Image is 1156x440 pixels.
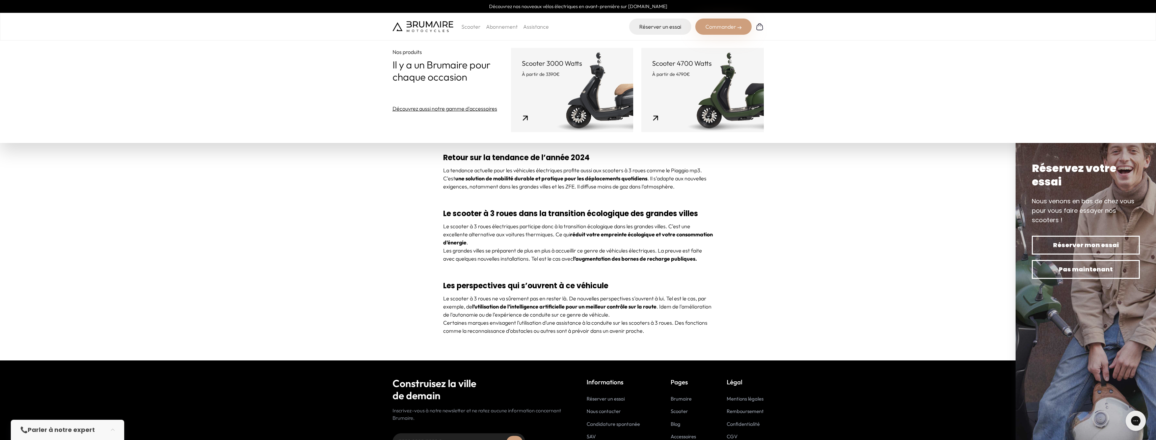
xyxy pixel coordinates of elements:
strong: Les perspectives qui s’ouvrent à ce véhicule [443,281,608,291]
p: Le scooter à 3 roues ne va sûrement pas en rester là. De nouvelles perspectives s’ouvrent à lui. ... [443,294,713,319]
p: Nos produits [393,48,511,56]
p: À partir de 3390€ [522,71,622,78]
img: Panier [756,23,764,31]
h2: Construisez la ville de demain [393,377,570,402]
a: CGV [727,433,737,440]
a: Scooter 3000 Watts À partir de 3390€ [511,48,633,132]
strong: réduit votre empreinte écologique et votre consommation d’énergie [443,231,713,246]
p: Scooter [461,23,481,31]
p: Scooter 4700 Watts [652,59,753,68]
a: Accessoires [671,433,696,440]
p: Pages [671,377,696,387]
p: Le scooter à 3 roues électriques participe donc à la transition écologique dans les grandes ville... [443,222,713,246]
p: Certaines marques envisagent l’utilisation d’une assistance à la conduite sur les scooters à 3 ro... [443,319,713,335]
a: Confidentialité [727,421,760,427]
p: La tendance actuelle pour les véhicules électriques profite aussi aux scooters à 3 roues comme le... [443,166,713,190]
a: SAV [587,433,596,440]
p: À partir de 4790€ [652,71,753,78]
p: Il y a un Brumaire pour chaque occasion [393,59,511,83]
p: Les grandes villes se préparent de plus en plus à accueillir ce genre de véhicules électriques. L... [443,246,713,263]
strong: l’utilisation de l’intelligence artificielle pour un meilleur contrôle sur la route [472,303,656,310]
a: Blog [671,421,680,427]
a: Brumaire [671,395,692,402]
strong: Retour sur la tendance de l’année 2024 [443,152,590,163]
a: Scooter 4700 Watts À partir de 4790€ [641,48,763,132]
a: Mentions légales [727,395,763,402]
p: Informations [587,377,640,387]
a: Abonnement [486,23,518,30]
a: Assistance [523,23,549,30]
img: Brumaire Motocycles [393,21,453,32]
p: Inscrivez-vous à notre newsletter et ne ratez aucune information concernant Brumaire. [393,407,570,422]
a: Remboursement [727,408,764,414]
div: Commander [695,19,752,35]
strong: Le scooter à 3 roues dans la transition écologique des grandes villes [443,208,698,219]
strong: l’augmentation des bornes de recharge publiques. [573,255,697,262]
p: Scooter 3000 Watts [522,59,622,68]
strong: une solution de mobilité durable et pratique pour les déplacements quotidiens [455,175,647,182]
a: Découvrez aussi notre gamme d'accessoires [393,105,497,113]
img: right-arrow-2.png [737,26,742,30]
a: Candidature spontanée [587,421,640,427]
iframe: Gorgias live chat messenger [1122,408,1149,433]
a: Scooter [671,408,688,414]
a: Réserver un essai [629,19,691,35]
p: Légal [727,377,764,387]
a: Nous contacter [587,408,621,414]
a: Réserver un essai [587,395,625,402]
